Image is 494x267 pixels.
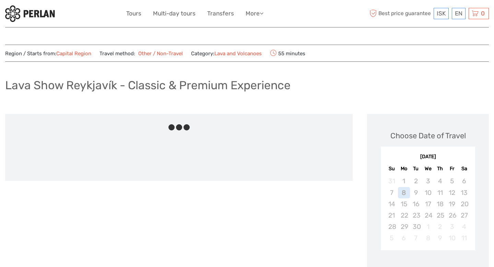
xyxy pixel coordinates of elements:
span: Best price guarantee [368,8,432,19]
div: Not available Monday, October 6th, 2025 [398,232,410,244]
span: Travel method: [99,48,183,58]
div: Not available Friday, September 26th, 2025 [446,210,458,221]
div: Not available Saturday, September 20th, 2025 [458,198,470,210]
div: Not available Tuesday, October 7th, 2025 [410,232,422,244]
span: Region / Starts from: [5,50,91,57]
div: Not available Saturday, September 27th, 2025 [458,210,470,221]
div: Not available Sunday, September 21st, 2025 [386,210,398,221]
div: Not available Sunday, September 7th, 2025 [386,187,398,198]
span: ISK [437,10,446,17]
div: Not available Thursday, October 9th, 2025 [434,232,446,244]
div: Not available Tuesday, September 2nd, 2025 [410,175,422,187]
div: Not available Wednesday, September 3rd, 2025 [422,175,434,187]
div: Not available Monday, September 15th, 2025 [398,198,410,210]
div: Not available Friday, September 5th, 2025 [446,175,458,187]
div: Not available Wednesday, October 1st, 2025 [422,221,434,232]
div: Not available Friday, September 19th, 2025 [446,198,458,210]
a: Tours [126,9,141,19]
div: Not available Wednesday, October 8th, 2025 [422,232,434,244]
div: Not available Thursday, September 4th, 2025 [434,175,446,187]
div: Not available Friday, October 3rd, 2025 [446,221,458,232]
div: Not available Wednesday, September 10th, 2025 [422,187,434,198]
div: Not available Tuesday, September 23rd, 2025 [410,210,422,221]
div: Not available Monday, September 8th, 2025 [398,187,410,198]
div: Not available Sunday, September 14th, 2025 [386,198,398,210]
div: Not available Saturday, September 13th, 2025 [458,187,470,198]
a: Transfers [207,9,234,19]
a: Capital Region [56,50,91,57]
div: Not available Saturday, September 6th, 2025 [458,175,470,187]
div: Not available Tuesday, September 30th, 2025 [410,221,422,232]
div: Choose Date of Travel [390,130,466,141]
div: Not available Monday, September 1st, 2025 [398,175,410,187]
div: Tu [410,164,422,173]
a: More [246,9,263,19]
div: We [422,164,434,173]
img: 288-6a22670a-0f57-43d8-a107-52fbc9b92f2c_logo_small.jpg [5,5,55,22]
div: Not available Tuesday, September 16th, 2025 [410,198,422,210]
div: Not available Friday, September 12th, 2025 [446,187,458,198]
div: Not available Saturday, October 4th, 2025 [458,221,470,232]
div: Not available Sunday, September 28th, 2025 [386,221,398,232]
h1: Lava Show Reykjavík - Classic & Premium Experience [5,78,291,92]
div: month 2025-09 [383,175,473,244]
div: Not available Monday, September 22nd, 2025 [398,210,410,221]
div: EN [452,8,466,19]
div: Not available Friday, October 10th, 2025 [446,232,458,244]
a: Multi-day tours [153,9,196,19]
div: Fr [446,164,458,173]
a: Other / Non-Travel [135,50,183,57]
div: Not available Saturday, October 11th, 2025 [458,232,470,244]
div: Not available Sunday, August 31st, 2025 [386,175,398,187]
a: Lava and Volcanoes [214,50,262,57]
div: Not available Thursday, October 2nd, 2025 [434,221,446,232]
div: Not available Tuesday, September 9th, 2025 [410,187,422,198]
div: Sa [458,164,470,173]
div: Su [386,164,398,173]
div: Not available Thursday, September 18th, 2025 [434,198,446,210]
div: Not available Wednesday, September 24th, 2025 [422,210,434,221]
div: Not available Sunday, October 5th, 2025 [386,232,398,244]
span: Category: [191,50,262,57]
span: 55 minutes [270,48,305,58]
div: Not available Wednesday, September 17th, 2025 [422,198,434,210]
div: Mo [398,164,410,173]
div: Not available Monday, September 29th, 2025 [398,221,410,232]
div: Not available Thursday, September 25th, 2025 [434,210,446,221]
div: Th [434,164,446,173]
div: [DATE] [381,153,475,161]
span: 0 [480,10,486,17]
div: Not available Thursday, September 11th, 2025 [434,187,446,198]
